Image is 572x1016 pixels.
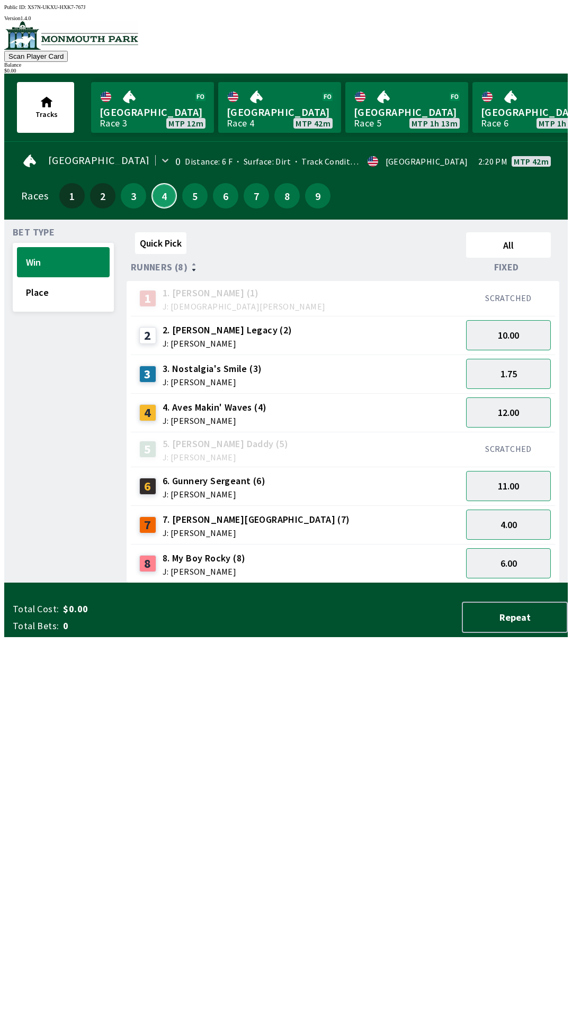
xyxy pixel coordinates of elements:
[466,397,551,428] button: 12.00
[163,286,326,300] span: 1. [PERSON_NAME] (1)
[412,119,458,128] span: MTP 1h 13m
[4,51,68,62] button: Scan Player Card
[501,368,517,380] span: 1.75
[233,156,291,167] span: Surface: Dirt
[93,192,113,199] span: 2
[466,359,551,389] button: 1.75
[13,620,59,632] span: Total Bets:
[35,110,58,119] span: Tracks
[494,263,519,271] span: Fixed
[466,232,551,258] button: All
[462,262,555,273] div: Fixed
[59,183,85,208] button: 1
[478,157,507,166] span: 2:20 PM
[131,263,187,271] span: Runners (8)
[163,362,262,376] span: 3. Nostalgia's Smile (3)
[4,4,568,10] div: Public ID:
[244,183,269,208] button: 7
[163,453,288,461] span: J: [PERSON_NAME]
[498,329,519,341] span: 10.00
[291,156,389,167] span: Track Condition: Heavy
[471,611,558,623] span: Repeat
[123,192,144,199] span: 3
[139,290,156,307] div: 1
[182,183,208,208] button: 5
[139,366,156,383] div: 3
[163,339,292,348] span: J: [PERSON_NAME]
[48,156,150,165] span: [GEOGRAPHIC_DATA]
[13,228,55,237] span: Bet Type
[466,471,551,501] button: 11.00
[151,183,177,208] button: 4
[163,513,350,527] span: 7. [PERSON_NAME][GEOGRAPHIC_DATA] (7)
[26,286,101,298] span: Place
[163,474,265,488] span: 6. Gunnery Sergeant (6)
[21,192,48,200] div: Races
[466,293,551,303] div: SCRATCHED
[139,478,156,495] div: 6
[481,119,508,128] div: Race 6
[100,105,205,119] span: [GEOGRAPHIC_DATA]
[163,529,350,537] span: J: [PERSON_NAME]
[4,68,568,74] div: $ 0.00
[498,480,519,492] span: 11.00
[386,157,468,166] div: [GEOGRAPHIC_DATA]
[175,157,181,166] div: 0
[163,490,265,498] span: J: [PERSON_NAME]
[501,519,517,531] span: 4.00
[139,555,156,572] div: 8
[213,183,238,208] button: 6
[274,183,300,208] button: 8
[163,323,292,337] span: 2. [PERSON_NAME] Legacy (2)
[466,510,551,540] button: 4.00
[131,262,462,273] div: Runners (8)
[139,441,156,458] div: 5
[63,603,230,615] span: $0.00
[4,15,568,21] div: Version 1.4.0
[163,416,267,425] span: J: [PERSON_NAME]
[466,320,551,350] button: 10.00
[135,232,186,254] button: Quick Pick
[63,620,230,632] span: 0
[246,192,266,199] span: 7
[4,21,138,50] img: venue logo
[17,82,74,133] button: Tracks
[471,239,546,251] span: All
[296,119,330,128] span: MTP 42m
[354,119,381,128] div: Race 5
[345,82,468,133] a: [GEOGRAPHIC_DATA]Race 5MTP 1h 13m
[501,557,517,569] span: 6.00
[163,302,326,311] span: J: [DEMOGRAPHIC_DATA][PERSON_NAME]
[163,551,246,565] span: 8. My Boy Rocky (8)
[185,192,205,199] span: 5
[100,119,127,128] div: Race 3
[498,406,519,419] span: 12.00
[354,105,460,119] span: [GEOGRAPHIC_DATA]
[227,119,254,128] div: Race 4
[163,437,288,451] span: 5. [PERSON_NAME] Daddy (5)
[185,156,233,167] span: Distance: 6 F
[26,256,101,268] span: Win
[277,192,297,199] span: 8
[139,516,156,533] div: 7
[17,277,110,307] button: Place
[163,378,262,386] span: J: [PERSON_NAME]
[216,192,236,199] span: 6
[4,62,568,68] div: Balance
[466,443,551,454] div: SCRATCHED
[90,183,115,208] button: 2
[462,602,568,633] button: Repeat
[163,401,267,414] span: 4. Aves Makin' Waves (4)
[121,183,146,208] button: 3
[28,4,85,10] span: XS7N-UKXU-HXK7-767J
[139,327,156,344] div: 2
[514,157,549,166] span: MTP 42m
[163,567,246,576] span: J: [PERSON_NAME]
[62,192,82,199] span: 1
[140,237,182,249] span: Quick Pick
[91,82,214,133] a: [GEOGRAPHIC_DATA]Race 3MTP 12m
[168,119,203,128] span: MTP 12m
[227,105,333,119] span: [GEOGRAPHIC_DATA]
[13,603,59,615] span: Total Cost:
[17,247,110,277] button: Win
